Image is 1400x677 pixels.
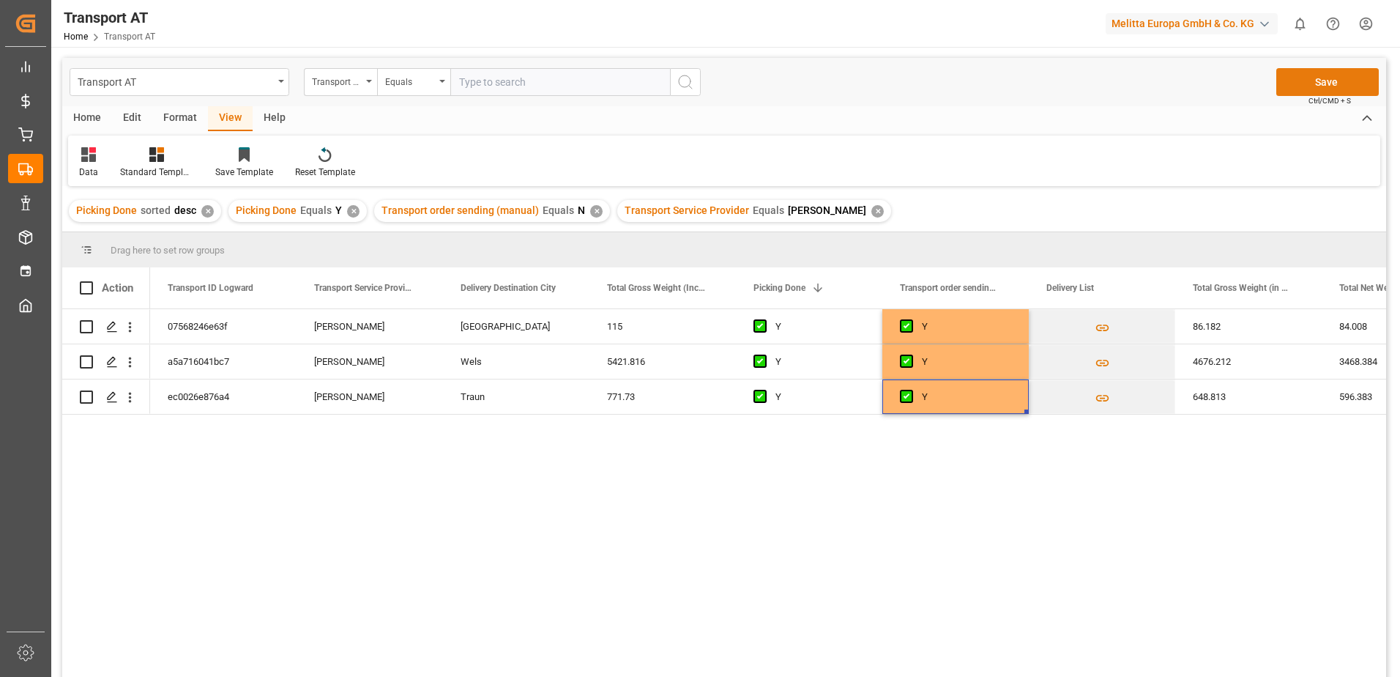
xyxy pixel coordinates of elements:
[1046,283,1094,293] span: Delivery List
[304,68,377,96] button: open menu
[102,281,133,295] div: Action
[443,309,589,344] div: [GEOGRAPHIC_DATA]
[670,68,701,96] button: search button
[64,32,88,42] a: Home
[111,245,225,256] span: Drag here to set row groups
[168,283,253,293] span: Transport ID Logward
[314,283,412,293] span: Transport Service Provider
[1193,283,1291,293] span: Total Gross Weight (in KG)
[377,68,450,96] button: open menu
[590,205,603,218] div: ✕
[900,283,998,293] span: Transport order sending (manual)
[62,344,150,380] div: Press SPACE to select this row.
[1284,7,1317,40] button: show 0 new notifications
[1106,13,1278,34] div: Melitta Europa GmbH & Co. KG
[78,72,273,90] div: Transport AT
[201,205,214,218] div: ✕
[450,68,670,96] input: Type to search
[312,72,362,89] div: Transport Service Provider
[208,106,253,131] div: View
[79,166,98,179] div: Data
[543,204,574,216] span: Equals
[871,205,884,218] div: ✕
[461,283,556,293] span: Delivery Destination City
[922,380,1011,414] div: Y
[76,204,137,216] span: Picking Done
[297,309,443,344] div: [PERSON_NAME]
[753,204,784,216] span: Equals
[775,345,865,379] div: Y
[112,106,152,131] div: Edit
[335,204,342,216] span: Y
[150,380,297,414] div: ec0026e876a4
[62,380,150,415] div: Press SPACE to select this row.
[775,380,865,414] div: Y
[62,106,112,131] div: Home
[64,7,155,29] div: Transport AT
[70,68,289,96] button: open menu
[381,204,539,216] span: Transport order sending (manual)
[120,166,193,179] div: Standard Templates
[1317,7,1349,40] button: Help Center
[753,283,805,293] span: Picking Done
[385,72,435,89] div: Equals
[347,205,360,218] div: ✕
[607,283,705,293] span: Total Gross Weight (Including Pallets' Weight)
[1175,380,1322,414] div: 648.813
[215,166,273,179] div: Save Template
[150,344,297,379] div: a5a716041bc7
[300,204,332,216] span: Equals
[1106,10,1284,37] button: Melitta Europa GmbH & Co. KG
[922,310,1011,344] div: Y
[297,380,443,414] div: [PERSON_NAME]
[150,309,297,344] div: 07568246e63f
[1308,95,1351,106] span: Ctrl/CMD + S
[578,204,585,216] span: N
[141,204,171,216] span: sorted
[1276,68,1379,96] button: Save
[625,204,749,216] span: Transport Service Provider
[253,106,297,131] div: Help
[922,345,1011,379] div: Y
[1175,309,1322,344] div: 86.182
[589,380,736,414] div: 771.73
[295,166,355,179] div: Reset Template
[443,380,589,414] div: Traun
[589,309,736,344] div: 115
[788,204,866,216] span: [PERSON_NAME]
[174,204,196,216] span: desc
[1175,344,1322,379] div: 4676.212
[775,310,865,344] div: Y
[236,204,297,216] span: Picking Done
[297,344,443,379] div: [PERSON_NAME]
[62,309,150,344] div: Press SPACE to select this row.
[443,344,589,379] div: Wels
[152,106,208,131] div: Format
[589,344,736,379] div: 5421.816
